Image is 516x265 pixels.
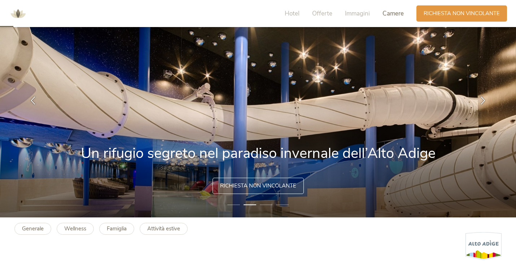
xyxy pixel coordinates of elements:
[14,223,51,235] a: Generale
[382,9,404,18] span: Camere
[465,232,502,260] img: Alto Adige
[57,223,94,235] a: Wellness
[345,9,370,18] span: Immagini
[147,225,180,232] b: Attività estive
[424,10,500,17] span: Richiesta non vincolante
[7,11,29,16] a: AMONTI & LUNARIS Wellnessresort
[312,9,332,18] span: Offerte
[64,225,86,232] b: Wellness
[107,225,127,232] b: Famiglia
[285,9,299,18] span: Hotel
[220,182,296,190] span: Richiesta non vincolante
[7,3,29,25] img: AMONTI & LUNARIS Wellnessresort
[22,225,44,232] b: Generale
[140,223,188,235] a: Attività estive
[99,223,134,235] a: Famiglia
